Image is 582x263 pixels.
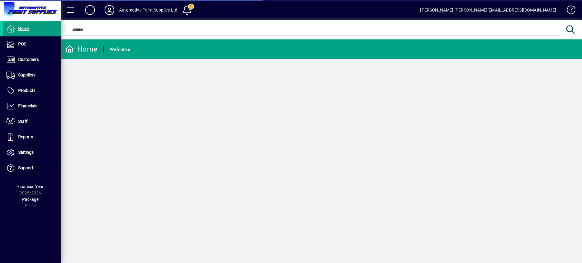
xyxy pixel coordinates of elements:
[80,5,100,15] button: Add
[18,88,35,93] span: Products
[3,114,61,129] a: Staff
[3,99,61,114] a: Financials
[3,68,61,83] a: Suppliers
[100,5,119,15] button: Profile
[17,184,44,189] span: Financial Year
[3,130,61,145] a: Reports
[18,26,29,31] span: Home
[3,145,61,160] a: Settings
[22,197,38,202] span: Package
[119,5,177,15] div: Automotive Paint Supplies Ltd
[3,52,61,67] a: Customers
[18,42,26,46] span: POS
[420,5,556,15] div: [PERSON_NAME] [PERSON_NAME][EMAIL_ADDRESS][DOMAIN_NAME]
[18,150,34,155] span: Settings
[3,37,61,52] a: POS
[65,44,97,54] div: Home
[18,103,37,108] span: Financials
[3,83,61,98] a: Products
[18,72,35,77] span: Suppliers
[3,160,61,176] a: Support
[18,57,39,62] span: Customers
[18,134,33,139] span: Reports
[562,1,574,21] a: Knowledge Base
[18,119,28,124] span: Staff
[110,45,130,54] div: Welcome
[18,165,33,170] span: Support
